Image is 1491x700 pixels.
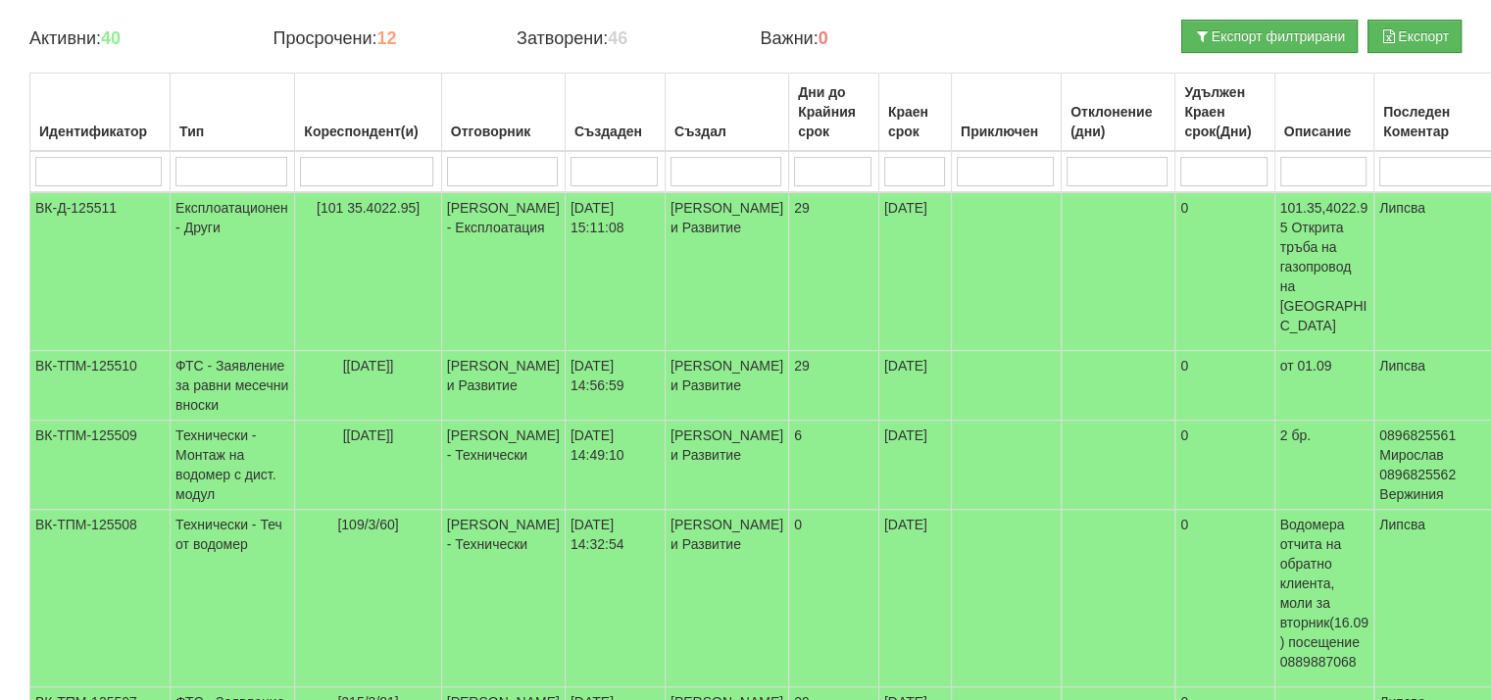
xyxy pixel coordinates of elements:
[665,510,788,687] td: [PERSON_NAME] и Развитие
[175,118,289,145] div: Тип
[1280,198,1369,335] p: 101.35,4022.95 Открита тръба на газопровод на [GEOGRAPHIC_DATA]
[671,118,783,145] div: Създал
[317,200,420,216] span: [101 35.4022.95]
[35,118,165,145] div: Идентификатор
[1062,74,1175,152] th: Отклонение (дни): No sort applied, activate to apply an ascending sort
[171,351,295,421] td: ФТС - Заявление за равни месечни вноски
[30,421,171,510] td: ВК-ТПМ-125509
[1379,200,1425,216] span: Липсва
[376,28,396,48] b: 12
[441,351,565,421] td: [PERSON_NAME] и Развитие
[1180,78,1268,145] div: Удължен Краен срок(Дни)
[171,421,295,510] td: Технически - Монтаж на водомер с дист. модул
[441,421,565,510] td: [PERSON_NAME] - Технически
[794,78,873,145] div: Дни до Крайния срок
[665,351,788,421] td: [PERSON_NAME] и Развитие
[1274,74,1374,152] th: Описание: No sort applied, activate to apply an ascending sort
[565,192,665,351] td: [DATE] 15:11:08
[565,351,665,421] td: [DATE] 14:56:59
[300,118,435,145] div: Кореспондент(и)
[878,74,951,152] th: Краен срок: No sort applied, activate to apply an ascending sort
[665,192,788,351] td: [PERSON_NAME] и Развитие
[608,28,627,48] b: 46
[1280,356,1369,375] p: от 01.09
[343,358,394,374] span: [[DATE]]
[819,28,828,48] b: 0
[30,351,171,421] td: ВК-ТПМ-125510
[1181,20,1358,53] button: Експорт филтрирани
[447,118,560,145] div: Отговорник
[789,74,879,152] th: Дни до Крайния срок: No sort applied, activate to apply an ascending sort
[878,351,951,421] td: [DATE]
[1175,192,1274,351] td: 0
[878,510,951,687] td: [DATE]
[1280,118,1369,145] div: Описание
[794,517,802,532] span: 0
[1280,515,1369,672] p: Водомера отчита на обратно клиента, моли за вторник(16.09) посещение 0889887068
[30,510,171,687] td: ВК-ТПМ-125508
[951,74,1061,152] th: Приключен: No sort applied, activate to apply an ascending sort
[441,74,565,152] th: Отговорник: No sort applied, activate to apply an ascending sort
[565,421,665,510] td: [DATE] 14:49:10
[1367,20,1462,53] button: Експорт
[794,358,810,374] span: 29
[1175,421,1274,510] td: 0
[565,510,665,687] td: [DATE] 14:32:54
[1379,358,1425,374] span: Липсва
[441,510,565,687] td: [PERSON_NAME] - Технически
[884,98,946,145] div: Краен срок
[343,427,394,443] span: [[DATE]]
[517,29,731,49] h4: Затворени:
[665,74,788,152] th: Създал: No sort applied, activate to apply an ascending sort
[571,118,660,145] div: Създаден
[665,421,788,510] td: [PERSON_NAME] и Развитие
[171,74,295,152] th: Тип: No sort applied, activate to apply an ascending sort
[761,29,975,49] h4: Важни:
[295,74,441,152] th: Кореспондент(и): No sort applied, activate to apply an ascending sort
[29,29,244,49] h4: Активни:
[794,200,810,216] span: 29
[1175,74,1274,152] th: Удължен Краен срок(Дни): No sort applied, activate to apply an ascending sort
[1379,427,1456,502] span: 0896825561 Мирослав 0896825562 Вержиния
[957,118,1056,145] div: Приключен
[171,510,295,687] td: Технически - Теч от водомер
[878,192,951,351] td: [DATE]
[1175,351,1274,421] td: 0
[441,192,565,351] td: [PERSON_NAME] - Експлоатация
[1175,510,1274,687] td: 0
[1379,517,1425,532] span: Липсва
[794,427,802,443] span: 6
[565,74,665,152] th: Създаден: No sort applied, activate to apply an ascending sort
[30,192,171,351] td: ВК-Д-125511
[1067,98,1169,145] div: Отклонение (дни)
[171,192,295,351] td: Експлоатационен - Други
[101,28,121,48] b: 40
[1280,425,1369,445] p: 2 бр.
[337,517,398,532] span: [109/3/60]
[878,421,951,510] td: [DATE]
[30,74,171,152] th: Идентификатор: No sort applied, activate to apply an ascending sort
[273,29,488,49] h4: Просрочени:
